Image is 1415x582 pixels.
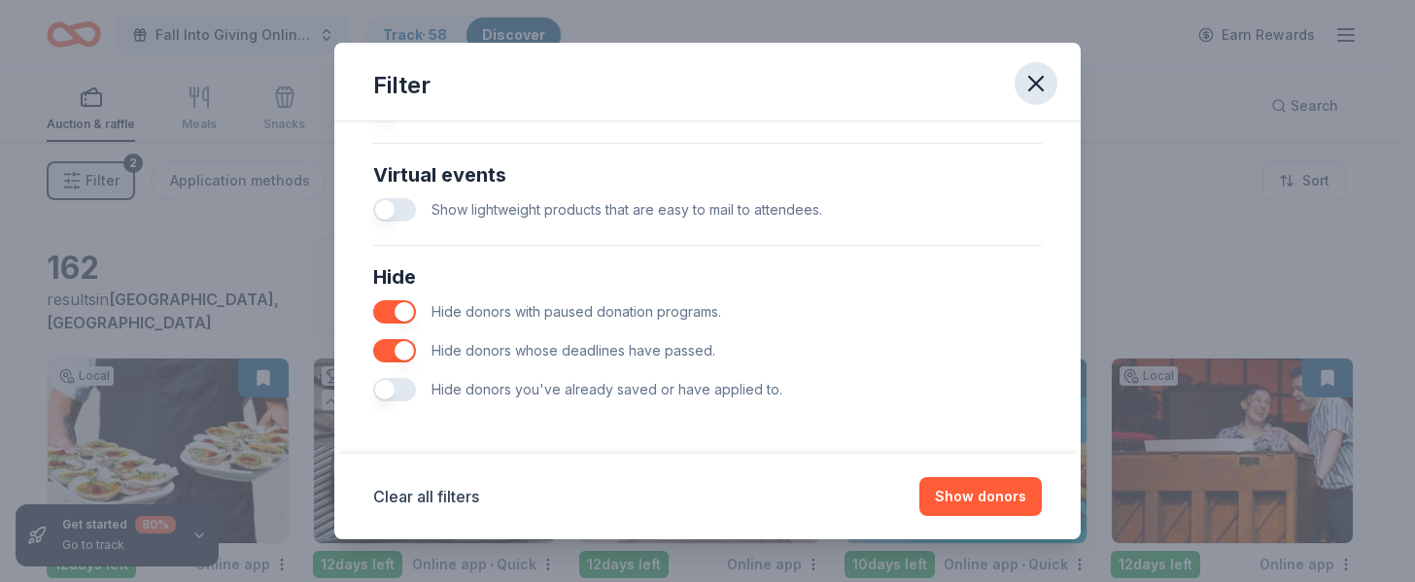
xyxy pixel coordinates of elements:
[373,485,479,508] button: Clear all filters
[431,201,822,218] span: Show lightweight products that are easy to mail to attendees.
[431,303,721,320] span: Hide donors with paused donation programs.
[431,381,782,397] span: Hide donors you've already saved or have applied to.
[919,477,1042,516] button: Show donors
[373,261,1042,292] div: Hide
[373,70,431,101] div: Filter
[431,342,715,359] span: Hide donors whose deadlines have passed.
[373,159,1042,190] div: Virtual events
